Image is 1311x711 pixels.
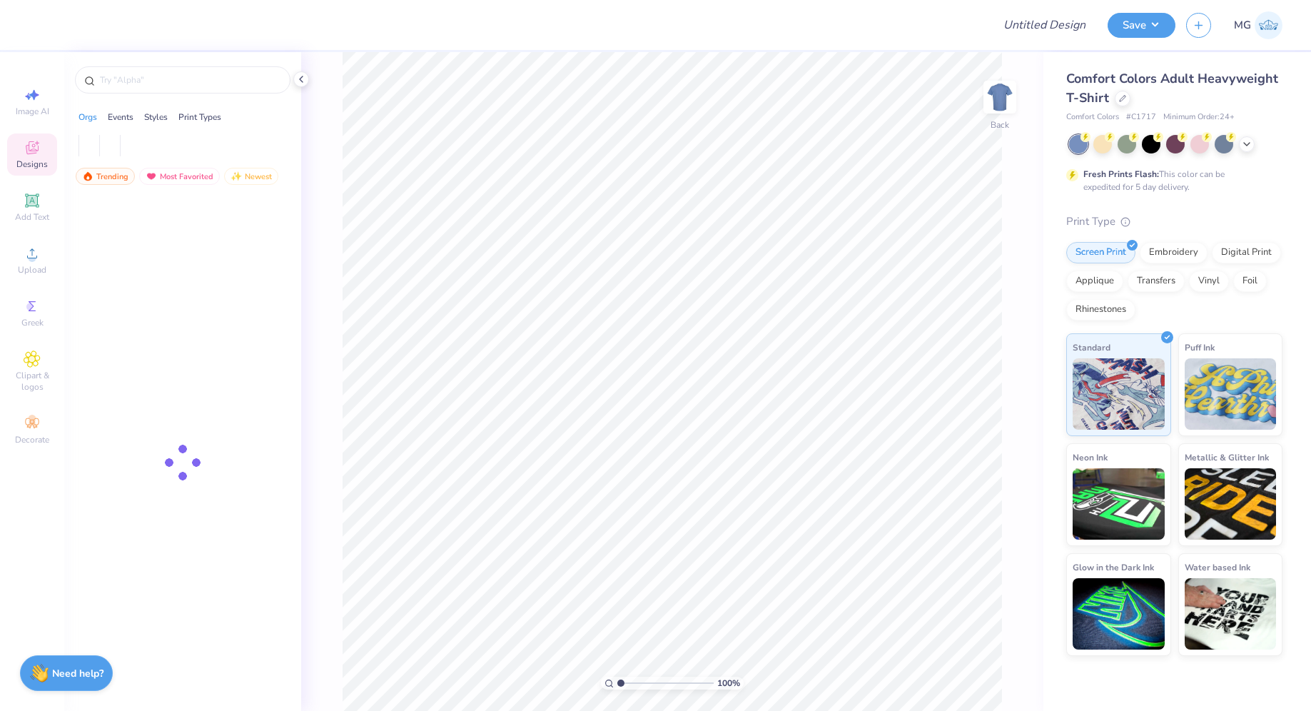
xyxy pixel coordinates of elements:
a: MG [1234,11,1282,39]
img: trending.gif [82,171,93,181]
div: Rhinestones [1066,299,1135,321]
div: Orgs [79,111,97,123]
span: Decorate [15,434,49,445]
img: Back [986,83,1014,111]
img: Water based Ink [1185,578,1277,650]
strong: Fresh Prints Flash: [1083,168,1159,180]
span: Add Text [15,211,49,223]
img: Neon Ink [1073,468,1165,540]
strong: Need help? [52,667,103,680]
div: Trending [76,168,135,185]
div: Styles [144,111,168,123]
img: Newest.gif [231,171,242,181]
span: Comfort Colors Adult Heavyweight T-Shirt [1066,70,1278,106]
span: Water based Ink [1185,560,1250,575]
div: Events [108,111,133,123]
span: Comfort Colors [1066,111,1119,123]
span: Standard [1073,340,1110,355]
button: Save [1108,13,1175,38]
img: Metallic & Glitter Ink [1185,468,1277,540]
div: Applique [1066,271,1123,292]
img: Standard [1073,358,1165,430]
img: Maggie Gotlin [1255,11,1282,39]
span: Metallic & Glitter Ink [1185,450,1269,465]
span: Upload [18,264,46,276]
div: Newest [224,168,278,185]
div: Embroidery [1140,242,1208,263]
span: Greek [21,317,44,328]
img: Glow in the Dark Ink [1073,578,1165,650]
span: # C1717 [1126,111,1156,123]
input: Untitled Design [992,11,1097,39]
span: Image AI [16,106,49,117]
div: This color can be expedited for 5 day delivery. [1083,168,1259,193]
div: Vinyl [1189,271,1229,292]
div: Foil [1233,271,1267,292]
img: Puff Ink [1185,358,1277,430]
span: Designs [16,158,48,170]
div: Print Type [1066,213,1282,230]
img: most_fav.gif [146,171,157,181]
div: Digital Print [1212,242,1281,263]
input: Try "Alpha" [98,73,281,87]
span: 100 % [717,677,740,690]
div: Most Favorited [139,168,220,185]
span: MG [1234,17,1251,34]
span: Glow in the Dark Ink [1073,560,1154,575]
div: Screen Print [1066,242,1135,263]
span: Clipart & logos [7,370,57,393]
span: Neon Ink [1073,450,1108,465]
div: Transfers [1128,271,1185,292]
span: Puff Ink [1185,340,1215,355]
div: Back [991,118,1009,131]
div: Print Types [178,111,221,123]
span: Minimum Order: 24 + [1163,111,1235,123]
